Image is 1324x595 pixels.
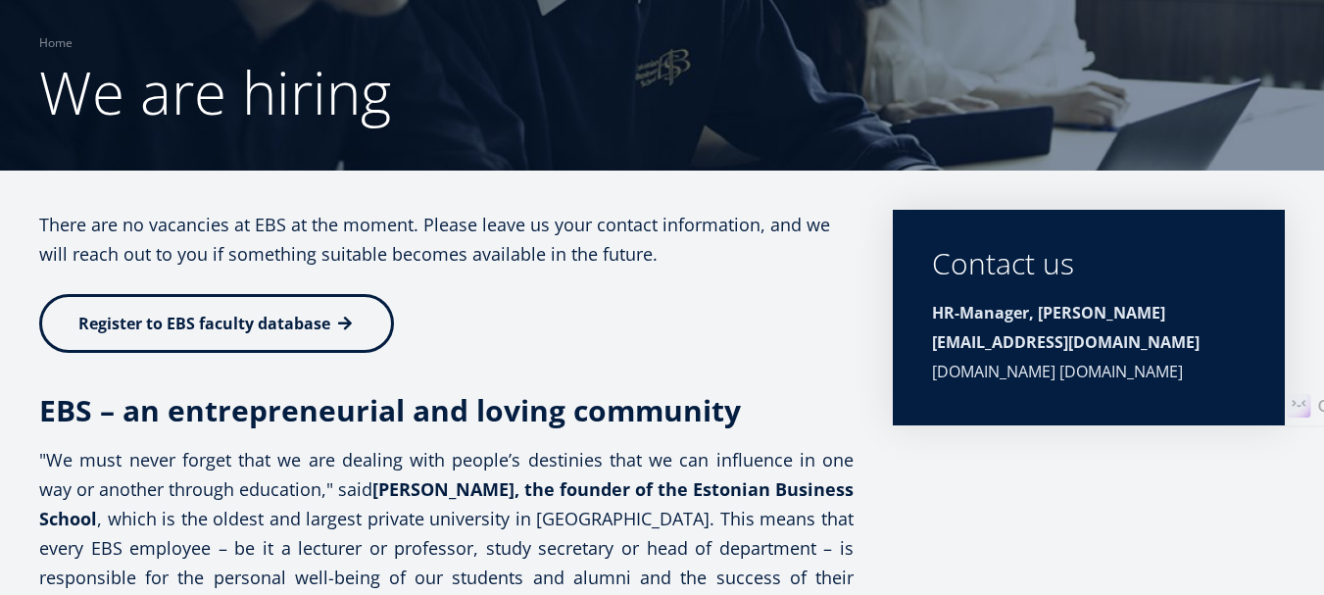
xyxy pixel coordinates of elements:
span: We are hiring [39,52,391,132]
a: Register to EBS faculty database [39,294,394,353]
strong: [PERSON_NAME], the founder of the Estonian Business School [39,477,854,530]
div: Contact us [932,249,1246,278]
strong: EBS – an entrepreneurial and loving community [39,390,741,430]
div: [DOMAIN_NAME] [DOMAIN_NAME] [932,298,1246,386]
span: Register to EBS faculty database [78,313,330,334]
strong: HR-Manager, [PERSON_NAME][EMAIL_ADDRESS][DOMAIN_NAME] [932,302,1200,353]
p: There are no vacancies at EBS at the moment. Please leave us your contact information, and we wil... [39,210,854,269]
a: Home [39,33,73,53]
